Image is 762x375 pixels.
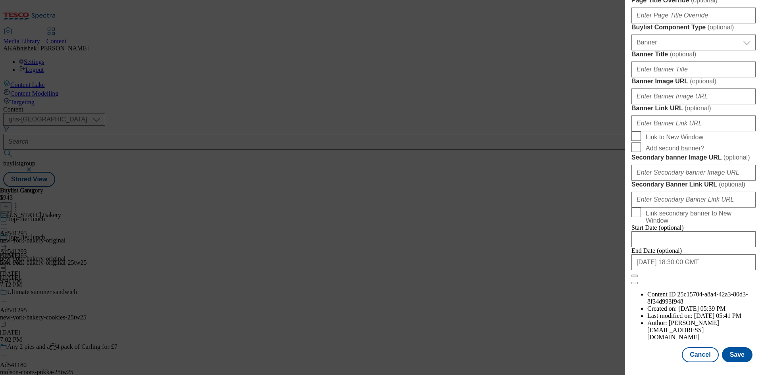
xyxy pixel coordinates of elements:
[685,105,711,112] span: ( optional )
[646,210,752,224] span: Link secondary banner to New Window
[631,88,756,104] input: Enter Banner Image URL
[724,154,750,161] span: ( optional )
[647,319,756,341] li: Author:
[647,305,756,312] li: Created on:
[631,50,756,58] label: Banner Title
[694,312,741,319] span: [DATE] 05:41 PM
[631,77,756,85] label: Banner Image URL
[647,291,748,305] span: 25c15704-a8a4-42a3-80d3-8f34d993f948
[631,247,682,254] span: End Date (optional)
[631,192,756,208] input: Enter Secondary Banner Link URL
[682,347,718,362] button: Cancel
[647,291,756,305] li: Content ID
[722,347,752,362] button: Save
[690,78,716,85] span: ( optional )
[631,165,756,181] input: Enter Secondary banner Image URL
[631,23,756,31] label: Buylist Component Type
[631,275,638,277] button: Close
[631,231,756,247] input: Enter Date
[708,24,734,31] span: ( optional )
[631,254,756,270] input: Enter Date
[631,181,756,188] label: Secondary Banner Link URL
[631,224,684,231] span: Start Date (optional)
[670,51,697,58] span: ( optional )
[631,154,756,162] label: Secondary banner Image URL
[647,312,756,319] li: Last modified on:
[719,181,745,188] span: ( optional )
[631,8,756,23] input: Enter Page Title Override
[646,145,704,152] span: Add second banner?
[647,319,719,340] span: [PERSON_NAME][EMAIL_ADDRESS][DOMAIN_NAME]
[631,115,756,131] input: Enter Banner Link URL
[631,104,756,112] label: Banner Link URL
[631,62,756,77] input: Enter Banner Title
[646,134,703,141] span: Link to New Window
[678,305,725,312] span: [DATE] 05:39 PM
